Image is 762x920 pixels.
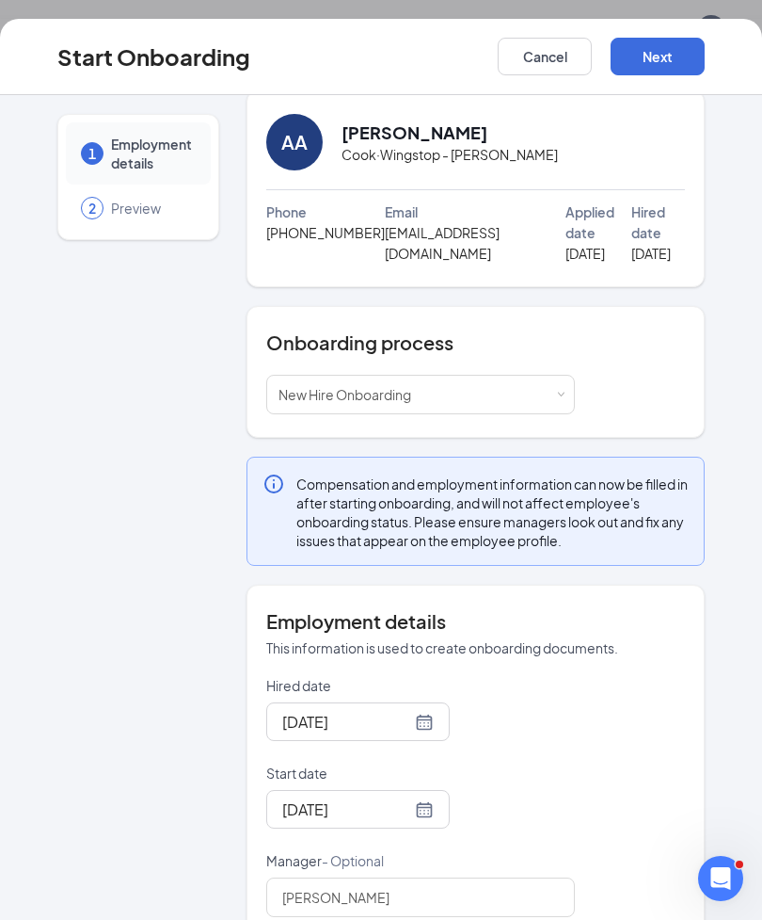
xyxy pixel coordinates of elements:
div: [object Object] [278,376,424,413]
span: [DATE] [631,243,671,264]
span: 1 [88,144,96,163]
p: This information is used to create onboarding documents. [266,638,685,657]
button: Next [611,38,705,75]
h4: Employment details [266,608,685,635]
p: Start date [266,764,575,783]
span: Phone [266,202,307,222]
span: Compensation and employment information can now be filled in after starting onboarding, and will ... [296,475,689,550]
span: Preview [111,199,192,218]
h4: Onboarding process [266,330,685,356]
span: New Hire Onboarding [278,386,411,403]
span: [PHONE_NUMBER] [266,222,385,243]
span: Cook · Wingstop - [PERSON_NAME] [341,144,558,165]
span: [DATE] [565,243,605,264]
input: Sep 18, 2025 [282,798,411,821]
button: Cancel [498,38,592,75]
span: [EMAIL_ADDRESS][DOMAIN_NAME] [385,222,565,264]
svg: Info [262,473,285,495]
span: Hired date [631,202,685,243]
div: AA [281,129,308,155]
p: Manager [266,851,575,870]
span: 2 [88,199,96,218]
h3: Start Onboarding [57,40,250,73]
span: - Optional [322,852,384,869]
iframe: Intercom live chat [698,856,743,901]
input: Sep 15, 2025 [282,710,411,734]
span: Email [385,202,418,222]
input: Manager name [266,878,575,917]
span: Employment details [111,135,192,172]
p: Hired date [266,676,575,695]
h2: [PERSON_NAME] [341,121,487,144]
span: Applied date [565,202,631,243]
